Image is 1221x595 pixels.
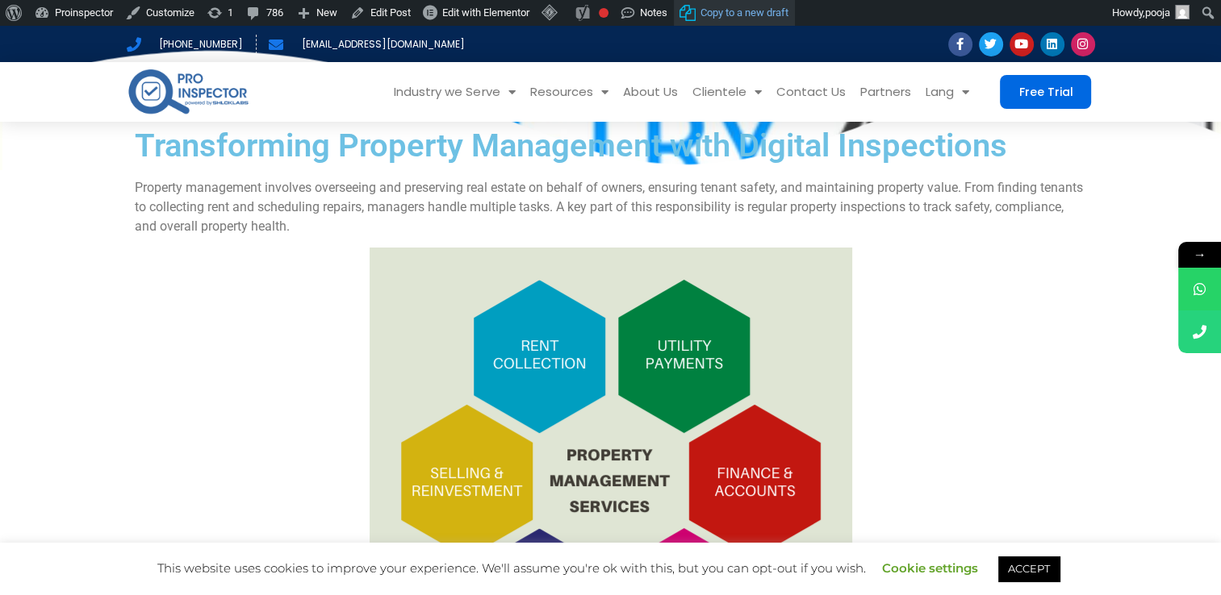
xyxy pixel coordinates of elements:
[442,6,529,19] span: Edit with Elementor
[135,178,1087,236] p: Property management involves overseeing and preserving real estate on behalf of owners, ensuring ...
[615,62,684,122] a: About Us
[1000,75,1091,109] a: Free Trial
[1145,6,1170,19] span: pooja
[127,66,250,117] img: pro-inspector-logo
[135,130,1087,162] h1: Transforming Property Management with Digital Inspections
[387,62,522,122] a: Industry we Serve
[882,560,978,576] a: Cookie settings
[768,62,852,122] a: Contact Us
[1178,242,1221,268] span: →
[298,35,465,54] span: [EMAIL_ADDRESS][DOMAIN_NAME]
[918,62,976,122] a: Lang
[852,62,918,122] a: Partners
[269,35,465,54] a: [EMAIL_ADDRESS][DOMAIN_NAME]
[275,62,976,122] nav: Menu
[1018,86,1073,98] span: Free Trial
[599,8,608,18] div: Focus keyphrase not set
[155,35,243,54] span: [PHONE_NUMBER]
[157,560,1064,576] span: This website uses cookies to improve your experience. We'll assume you're ok with this, but you c...
[998,556,1060,581] a: ACCEPT
[684,62,768,122] a: Clientele
[522,62,615,122] a: Resources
